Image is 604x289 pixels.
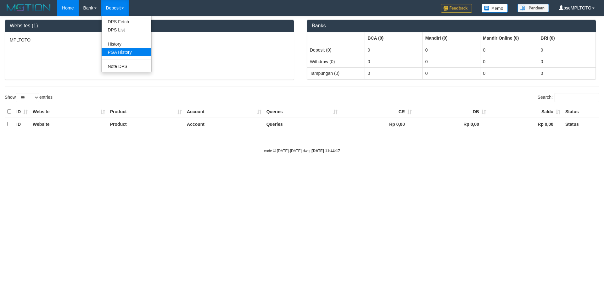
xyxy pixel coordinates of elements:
[10,23,289,29] h3: Websites (1)
[489,106,563,118] th: Saldo
[340,118,414,130] th: Rp 0,00
[102,40,151,48] a: History
[422,67,480,79] td: 0
[102,18,151,26] a: DPS Fetch
[184,106,264,118] th: Account
[102,62,151,70] a: Note DPS
[264,106,340,118] th: Queries
[5,93,53,102] label: Show entries
[184,118,264,130] th: Account
[5,3,53,13] img: MOTION_logo.png
[30,118,108,130] th: Website
[555,93,599,102] input: Search:
[538,93,599,102] label: Search:
[480,67,538,79] td: 0
[307,32,365,44] th: Group: activate to sort column ascending
[538,56,596,67] td: 0
[480,44,538,56] td: 0
[482,4,508,13] img: Button%20Memo.svg
[340,106,414,118] th: CR
[365,32,422,44] th: Group: activate to sort column ascending
[441,4,472,13] img: Feedback.jpg
[14,106,30,118] th: ID
[414,118,489,130] th: Rp 0,00
[307,44,365,56] td: Deposit (0)
[365,67,422,79] td: 0
[312,149,340,153] strong: [DATE] 11:44:17
[563,118,599,130] th: Status
[14,118,30,130] th: ID
[414,106,489,118] th: DB
[307,67,365,79] td: Tampungan (0)
[480,56,538,67] td: 0
[10,37,289,43] p: MPLTOTO
[480,32,538,44] th: Group: activate to sort column ascending
[108,118,184,130] th: Product
[538,67,596,79] td: 0
[102,48,151,56] a: PGA History
[538,44,596,56] td: 0
[538,32,596,44] th: Group: activate to sort column ascending
[422,44,480,56] td: 0
[422,32,480,44] th: Group: activate to sort column ascending
[30,106,108,118] th: Website
[264,118,340,130] th: Queries
[307,56,365,67] td: Withdraw (0)
[489,118,563,130] th: Rp 0,00
[264,149,340,153] small: code © [DATE]-[DATE] dwg |
[365,56,422,67] td: 0
[563,106,599,118] th: Status
[108,106,184,118] th: Product
[422,56,480,67] td: 0
[312,23,591,29] h3: Banks
[365,44,422,56] td: 0
[517,4,549,12] img: panduan.png
[102,26,151,34] a: DPS List
[16,93,39,102] select: Showentries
